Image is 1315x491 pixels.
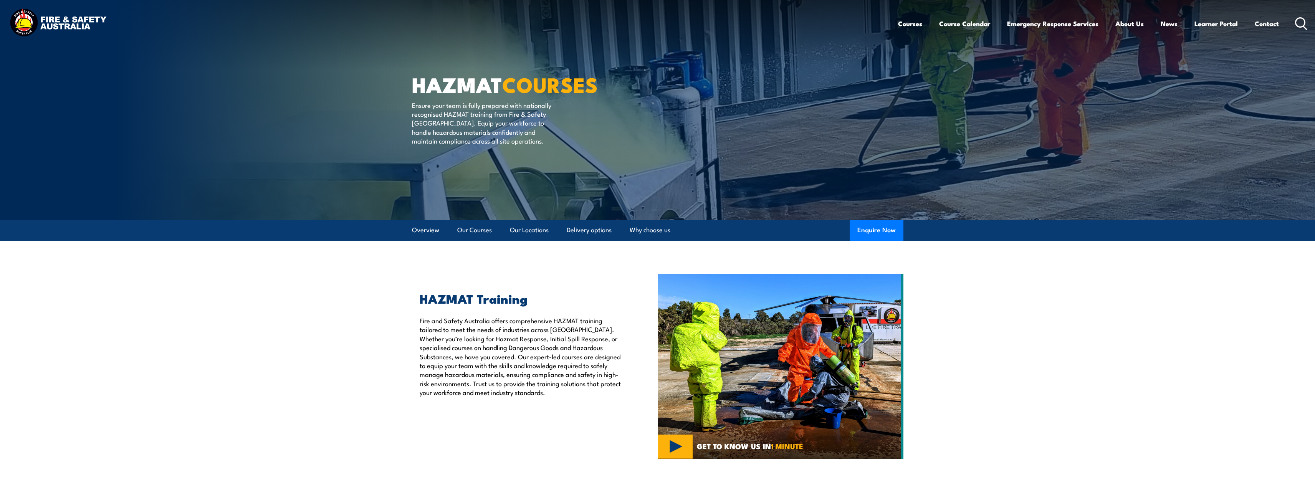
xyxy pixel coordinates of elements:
[1255,13,1279,34] a: Contact
[898,13,922,34] a: Courses
[1115,13,1144,34] a: About Us
[658,274,903,459] img: HAZMAT Response Training
[510,220,549,240] a: Our Locations
[412,101,552,145] p: Ensure your team is fully prepared with nationally recognised HAZMAT training from Fire & Safety ...
[412,75,602,93] h1: HAZMAT
[697,443,803,450] span: GET TO KNOW US IN
[457,220,492,240] a: Our Courses
[939,13,990,34] a: Course Calendar
[1194,13,1238,34] a: Learner Portal
[502,68,598,100] strong: COURSES
[420,293,622,304] h2: HAZMAT Training
[630,220,670,240] a: Why choose us
[850,220,903,241] button: Enquire Now
[567,220,612,240] a: Delivery options
[420,316,622,397] p: Fire and Safety Australia offers comprehensive HAZMAT training tailored to meet the needs of indu...
[771,440,803,451] strong: 1 MINUTE
[1007,13,1098,34] a: Emergency Response Services
[412,220,439,240] a: Overview
[1161,13,1178,34] a: News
